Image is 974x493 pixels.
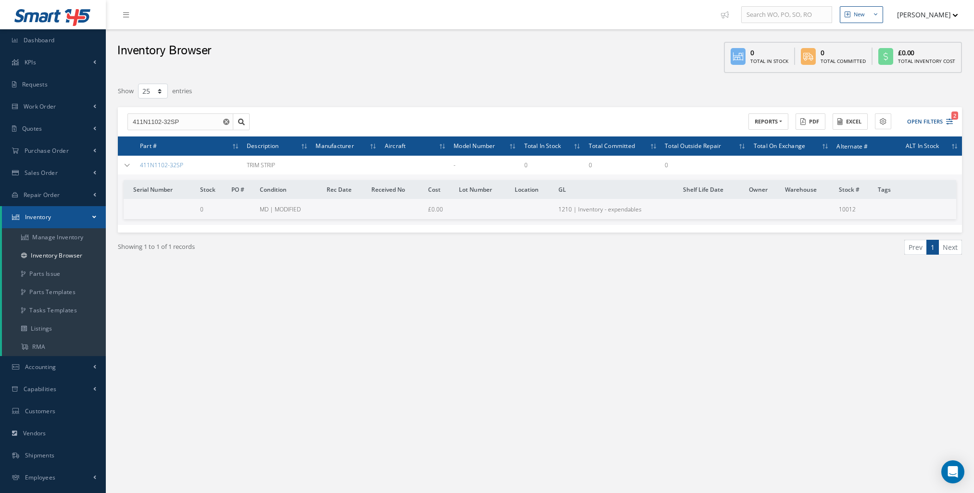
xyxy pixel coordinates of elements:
[228,180,256,199] th: PO #
[835,180,874,199] th: Stock #
[140,161,183,169] a: 411N1102-32SP
[511,180,554,199] th: Location
[836,141,868,150] span: Alternate #
[741,6,832,24] input: Search WO, PO, SO, RO
[223,119,229,125] svg: Reset
[750,48,788,58] div: 0
[898,114,953,130] button: Open Filters2
[247,141,278,150] span: Description
[25,213,51,221] span: Inventory
[323,180,367,199] th: Rec Date
[23,429,46,437] span: Vendors
[854,11,865,19] div: New
[555,180,679,199] th: GL
[221,113,233,131] button: Reset
[745,180,781,199] th: Owner
[111,240,540,262] div: Showing 1 to 1 of 1 records
[22,80,48,88] span: Requests
[22,124,42,133] span: Quotes
[874,180,956,199] th: Tags
[2,301,106,320] a: Tasks Templates
[25,407,56,415] span: Customers
[781,180,835,199] th: Warehouse
[796,113,825,130] button: PDF
[424,180,455,199] th: Cost
[524,141,561,150] span: Total In Stock
[316,141,354,150] span: Manufacturer
[25,451,55,459] span: Shipments
[520,156,585,174] td: 0
[117,44,212,58] h2: Inventory Browser
[25,473,56,481] span: Employees
[898,58,955,65] div: Total Inventory Cost
[196,180,228,199] th: Stock
[2,246,106,265] a: Inventory Browser
[821,48,866,58] div: 0
[585,156,661,174] td: 0
[118,83,134,96] label: Show
[256,180,322,199] th: Condition
[2,265,106,283] a: Parts Issue
[679,180,745,199] th: Shelf Life Date
[2,283,106,301] a: Parts Templates
[455,180,511,199] th: Lot Number
[750,58,788,65] div: Total In Stock
[454,141,495,150] span: Model Number
[821,58,866,65] div: Total Committed
[454,161,455,169] span: -
[24,102,56,111] span: Work Order
[140,141,157,150] span: Part #
[24,36,55,44] span: Dashboard
[260,205,301,213] span: MD | MODIFIED
[839,205,856,213] span: 10012
[2,206,106,228] a: Inventory
[2,320,106,338] a: Listings
[661,156,750,174] td: 0
[926,240,939,255] a: 1
[25,363,56,371] span: Accounting
[754,141,805,150] span: Total On Exchange
[243,156,312,174] td: TRIM STRIP
[558,205,642,213] span: 1210 | Inventory - expendables
[428,205,443,213] span: £0.00
[906,141,939,150] span: ALT In Stock
[24,385,57,393] span: Capabilities
[2,228,106,246] a: Manage Inventory
[888,5,958,24] button: [PERSON_NAME]
[833,113,868,130] button: Excel
[385,141,406,150] span: Aircraft
[172,83,192,96] label: entries
[127,113,233,131] input: Search by Part #
[951,111,958,120] span: 2
[25,169,58,177] span: Sales Order
[200,205,203,213] span: 0
[2,338,106,356] a: RMA
[25,58,36,66] span: KPIs
[24,191,60,199] span: Repair Order
[941,460,964,483] div: Open Intercom Messenger
[840,6,883,23] button: New
[25,147,69,155] span: Purchase Order
[898,48,955,58] div: £0.00
[367,180,424,199] th: Received No
[124,180,196,199] th: Serial Number
[665,141,721,150] span: Total Outside Repair
[748,113,788,130] button: REPORTS
[589,141,635,150] span: Total Committed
